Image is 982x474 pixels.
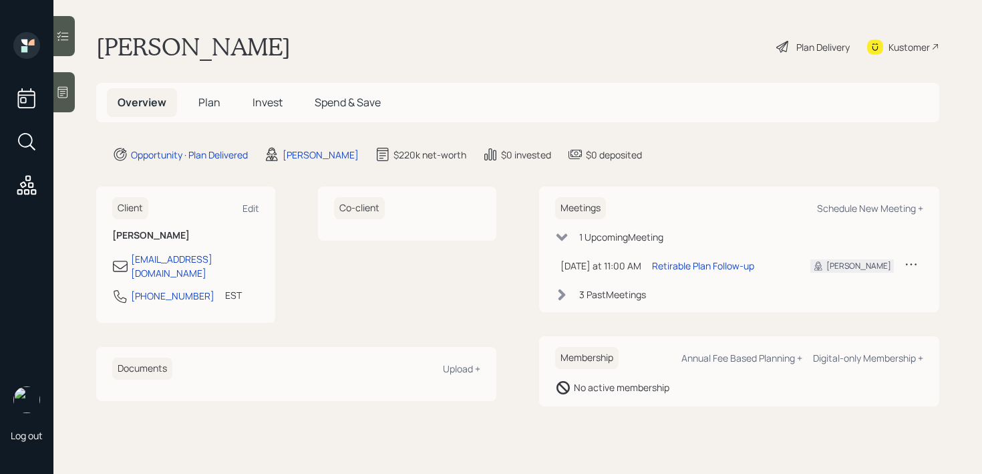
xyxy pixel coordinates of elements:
[131,252,259,280] div: [EMAIL_ADDRESS][DOMAIN_NAME]
[579,287,646,302] div: 3 Past Meeting s
[681,352,802,364] div: Annual Fee Based Planning +
[11,429,43,442] div: Log out
[813,352,923,364] div: Digital-only Membership +
[826,260,891,272] div: [PERSON_NAME]
[96,32,291,62] h1: [PERSON_NAME]
[242,202,259,215] div: Edit
[443,362,480,375] div: Upload +
[560,259,641,273] div: [DATE] at 11:00 AM
[393,148,466,162] div: $220k net-worth
[579,230,663,244] div: 1 Upcoming Meeting
[555,197,606,219] h6: Meetings
[652,259,754,273] div: Retirable Plan Follow-up
[131,289,214,303] div: [PHONE_NUMBER]
[501,148,551,162] div: $0 invested
[112,197,148,219] h6: Client
[817,202,923,215] div: Schedule New Meeting +
[253,95,283,110] span: Invest
[112,358,172,380] h6: Documents
[586,148,642,162] div: $0 deposited
[315,95,381,110] span: Spend & Save
[555,347,619,369] h6: Membership
[225,288,242,302] div: EST
[112,230,259,241] h6: [PERSON_NAME]
[13,386,40,413] img: retirable_logo.png
[574,380,669,394] div: No active membership
[334,197,385,219] h6: Co-client
[131,148,248,162] div: Opportunity · Plan Delivered
[283,148,359,162] div: [PERSON_NAME]
[118,95,166,110] span: Overview
[888,40,930,54] div: Kustomer
[198,95,220,110] span: Plan
[796,40,850,54] div: Plan Delivery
